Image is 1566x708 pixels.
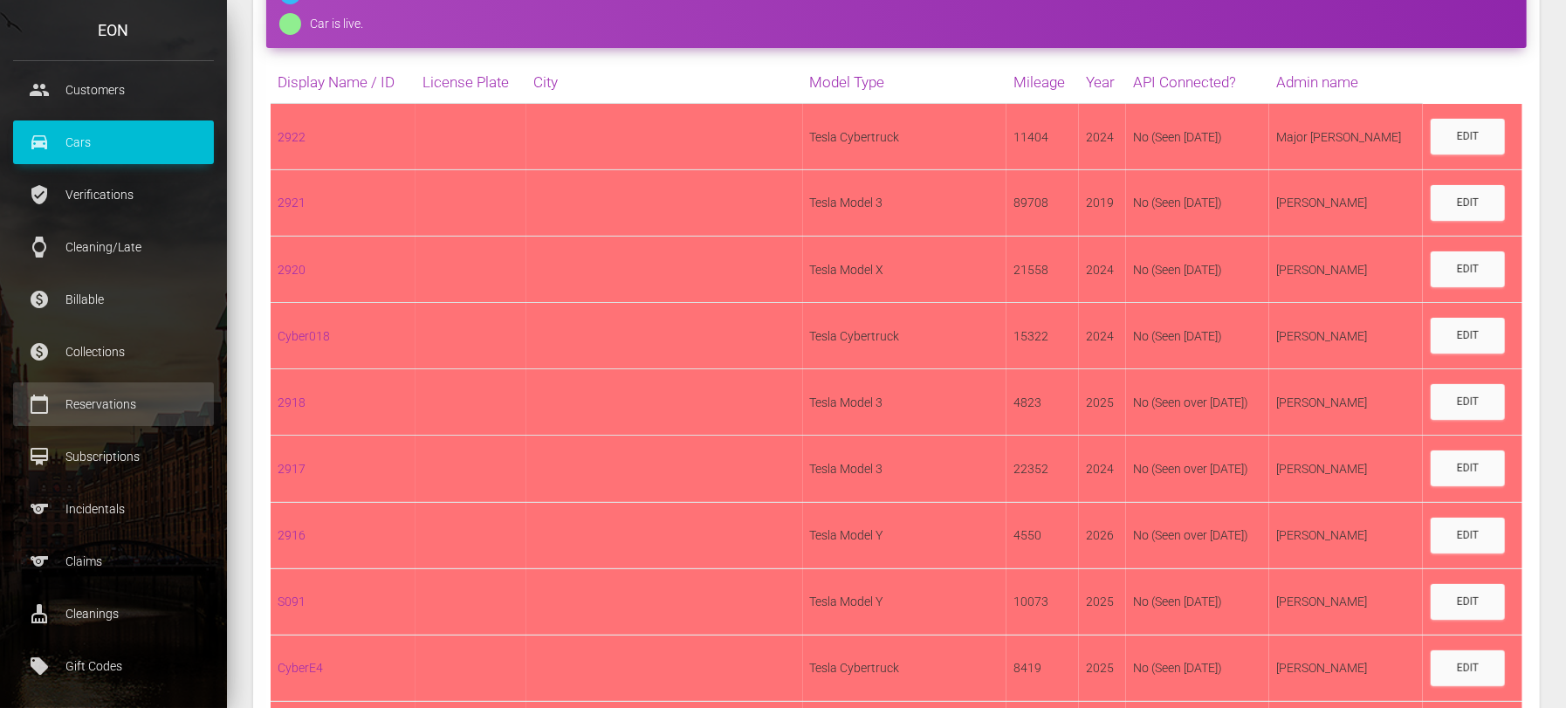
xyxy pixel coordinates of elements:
[1006,369,1079,436] td: 4823
[1431,185,1505,221] a: Edit
[13,435,214,478] a: card_membership Subscriptions
[278,329,330,343] a: Cyber018
[1079,104,1126,170] td: 2024
[803,436,1006,502] td: Tesla Model 3
[1269,436,1423,502] td: [PERSON_NAME]
[26,339,201,365] p: Collections
[526,61,802,104] th: City
[13,173,214,217] a: verified_user Verifications
[1431,584,1505,620] a: Edit
[1457,262,1479,277] div: Edit
[1006,236,1079,302] td: 21558
[1269,369,1423,436] td: [PERSON_NAME]
[803,369,1006,436] td: Tesla Model 3
[13,330,214,374] a: paid Collections
[13,487,214,531] a: sports Incidentals
[1457,129,1479,144] div: Edit
[1126,236,1269,302] td: No (Seen [DATE])
[278,661,323,675] a: CyberE4
[803,169,1006,236] td: Tesla Model 3
[803,303,1006,369] td: Tesla Cybertruck
[26,286,201,313] p: Billable
[1269,568,1423,635] td: [PERSON_NAME]
[278,528,306,542] a: 2916
[1079,236,1126,302] td: 2024
[803,568,1006,635] td: Tesla Model Y
[1006,635,1079,701] td: 8419
[26,129,201,155] p: Cars
[1431,251,1505,287] a: Edit
[1126,502,1269,568] td: No (Seen over [DATE])
[1269,635,1423,701] td: [PERSON_NAME]
[26,77,201,103] p: Customers
[1126,169,1269,236] td: No (Seen [DATE])
[1457,328,1479,343] div: Edit
[1431,384,1505,420] a: Edit
[26,234,201,260] p: Cleaning/Late
[278,130,306,144] a: 2922
[1269,169,1423,236] td: [PERSON_NAME]
[1079,635,1126,701] td: 2025
[1079,502,1126,568] td: 2026
[1006,502,1079,568] td: 4550
[416,61,526,104] th: License Plate
[1457,395,1479,409] div: Edit
[1006,104,1079,170] td: 11404
[1269,61,1423,104] th: Admin name
[13,540,214,583] a: sports Claims
[803,104,1006,170] td: Tesla Cybertruck
[13,382,214,426] a: calendar_today Reservations
[278,395,306,409] a: 2918
[1079,61,1126,104] th: Year
[1269,104,1423,170] td: Major [PERSON_NAME]
[1126,104,1269,170] td: No (Seen [DATE])
[1431,650,1505,686] a: Edit
[1006,169,1079,236] td: 89708
[26,653,201,679] p: Gift Codes
[26,443,201,470] p: Subscriptions
[278,263,306,277] a: 2920
[1126,369,1269,436] td: No (Seen over [DATE])
[1006,436,1079,502] td: 22352
[26,601,201,627] p: Cleanings
[1431,119,1505,155] a: Edit
[1457,196,1479,210] div: Edit
[1006,568,1079,635] td: 10073
[1006,61,1079,104] th: Mileage
[803,61,1006,104] th: Model Type
[1079,369,1126,436] td: 2025
[26,548,201,574] p: Claims
[278,196,306,210] a: 2921
[1126,61,1269,104] th: API Connected?
[26,182,201,208] p: Verifications
[1431,518,1505,553] a: Edit
[1126,635,1269,701] td: No (Seen [DATE])
[1457,595,1479,609] div: Edit
[13,120,214,164] a: drive_eta Cars
[1126,436,1269,502] td: No (Seen over [DATE])
[1079,303,1126,369] td: 2024
[1269,502,1423,568] td: [PERSON_NAME]
[310,13,363,35] div: Car is live.
[13,592,214,636] a: cleaning_services Cleanings
[1431,450,1505,486] a: Edit
[803,635,1006,701] td: Tesla Cybertruck
[803,236,1006,302] td: Tesla Model X
[1079,169,1126,236] td: 2019
[1269,303,1423,369] td: [PERSON_NAME]
[1457,461,1479,476] div: Edit
[13,644,214,688] a: local_offer Gift Codes
[1126,303,1269,369] td: No (Seen [DATE])
[803,502,1006,568] td: Tesla Model Y
[1079,568,1126,635] td: 2025
[13,68,214,112] a: people Customers
[1079,436,1126,502] td: 2024
[26,391,201,417] p: Reservations
[1006,303,1079,369] td: 15322
[278,462,306,476] a: 2917
[278,595,306,608] a: S091
[13,278,214,321] a: paid Billable
[271,61,416,104] th: Display Name / ID
[13,225,214,269] a: watch Cleaning/Late
[1457,661,1479,676] div: Edit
